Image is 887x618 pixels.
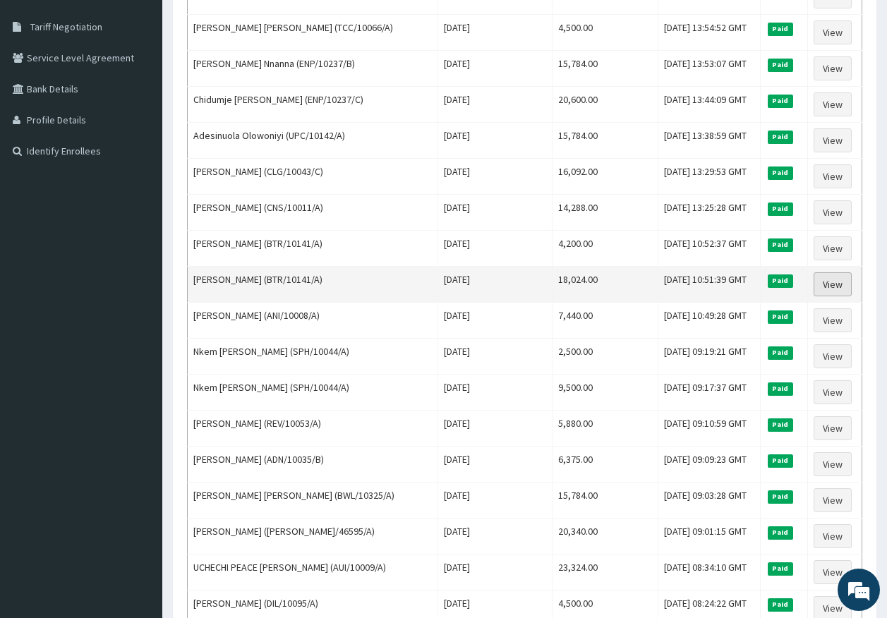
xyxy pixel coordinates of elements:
[552,267,658,303] td: 18,024.00
[438,447,552,483] td: [DATE]
[438,231,552,267] td: [DATE]
[814,416,852,440] a: View
[438,51,552,87] td: [DATE]
[814,524,852,548] a: View
[768,598,793,611] span: Paid
[552,123,658,159] td: 15,784.00
[438,483,552,519] td: [DATE]
[768,382,793,395] span: Paid
[188,339,438,375] td: Nkem [PERSON_NAME] (SPH/10044/A)
[768,562,793,575] span: Paid
[814,128,852,152] a: View
[768,238,793,251] span: Paid
[82,178,195,320] span: We're online!
[658,159,761,195] td: [DATE] 13:29:53 GMT
[188,267,438,303] td: [PERSON_NAME] (BTR/10141/A)
[658,519,761,555] td: [DATE] 09:01:15 GMT
[768,274,793,287] span: Paid
[768,310,793,323] span: Paid
[438,87,552,123] td: [DATE]
[73,79,237,97] div: Chat with us now
[438,15,552,51] td: [DATE]
[814,56,852,80] a: View
[658,447,761,483] td: [DATE] 09:09:23 GMT
[658,483,761,519] td: [DATE] 09:03:28 GMT
[438,303,552,339] td: [DATE]
[552,231,658,267] td: 4,200.00
[658,375,761,411] td: [DATE] 09:17:37 GMT
[814,488,852,512] a: View
[814,20,852,44] a: View
[552,447,658,483] td: 6,375.00
[814,236,852,260] a: View
[768,23,793,35] span: Paid
[658,195,761,231] td: [DATE] 13:25:28 GMT
[188,15,438,51] td: [PERSON_NAME] [PERSON_NAME] (TCC/10066/A)
[658,555,761,590] td: [DATE] 08:34:10 GMT
[768,95,793,107] span: Paid
[814,164,852,188] a: View
[438,375,552,411] td: [DATE]
[768,526,793,539] span: Paid
[658,231,761,267] td: [DATE] 10:52:37 GMT
[814,200,852,224] a: View
[768,131,793,143] span: Paid
[552,303,658,339] td: 7,440.00
[438,159,552,195] td: [DATE]
[552,411,658,447] td: 5,880.00
[658,411,761,447] td: [DATE] 09:10:59 GMT
[768,202,793,215] span: Paid
[188,555,438,590] td: UCHECHI PEACE [PERSON_NAME] (AUI/10009/A)
[438,339,552,375] td: [DATE]
[658,51,761,87] td: [DATE] 13:53:07 GMT
[188,519,438,555] td: [PERSON_NAME] ([PERSON_NAME]/46595/A)
[814,452,852,476] a: View
[30,20,102,33] span: Tariff Negotiation
[438,519,552,555] td: [DATE]
[552,519,658,555] td: 20,340.00
[188,375,438,411] td: Nkem [PERSON_NAME] (SPH/10044/A)
[438,555,552,590] td: [DATE]
[768,166,793,179] span: Paid
[658,87,761,123] td: [DATE] 13:44:09 GMT
[552,339,658,375] td: 2,500.00
[188,159,438,195] td: [PERSON_NAME] (CLG/10043/C)
[231,7,265,41] div: Minimize live chat window
[188,51,438,87] td: [PERSON_NAME] Nnanna (ENP/10237/B)
[552,15,658,51] td: 4,500.00
[552,51,658,87] td: 15,784.00
[7,385,269,435] textarea: Type your message and hit 'Enter'
[768,490,793,503] span: Paid
[658,15,761,51] td: [DATE] 13:54:52 GMT
[552,195,658,231] td: 14,288.00
[438,195,552,231] td: [DATE]
[768,59,793,71] span: Paid
[814,92,852,116] a: View
[552,159,658,195] td: 16,092.00
[814,344,852,368] a: View
[768,418,793,431] span: Paid
[814,380,852,404] a: View
[188,87,438,123] td: Chidumje [PERSON_NAME] (ENP/10237/C)
[814,272,852,296] a: View
[658,339,761,375] td: [DATE] 09:19:21 GMT
[438,123,552,159] td: [DATE]
[814,560,852,584] a: View
[188,123,438,159] td: Adesinuola Olowoniyi (UPC/10142/A)
[188,231,438,267] td: [PERSON_NAME] (BTR/10141/A)
[26,71,57,106] img: d_794563401_company_1708531726252_794563401
[814,308,852,332] a: View
[188,447,438,483] td: [PERSON_NAME] (ADN/10035/B)
[658,123,761,159] td: [DATE] 13:38:59 GMT
[768,454,793,467] span: Paid
[768,346,793,359] span: Paid
[188,303,438,339] td: [PERSON_NAME] (ANI/10008/A)
[552,375,658,411] td: 9,500.00
[438,411,552,447] td: [DATE]
[552,555,658,590] td: 23,324.00
[188,483,438,519] td: [PERSON_NAME] [PERSON_NAME] (BWL/10325/A)
[658,303,761,339] td: [DATE] 10:49:28 GMT
[658,267,761,303] td: [DATE] 10:51:39 GMT
[552,87,658,123] td: 20,600.00
[552,483,658,519] td: 15,784.00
